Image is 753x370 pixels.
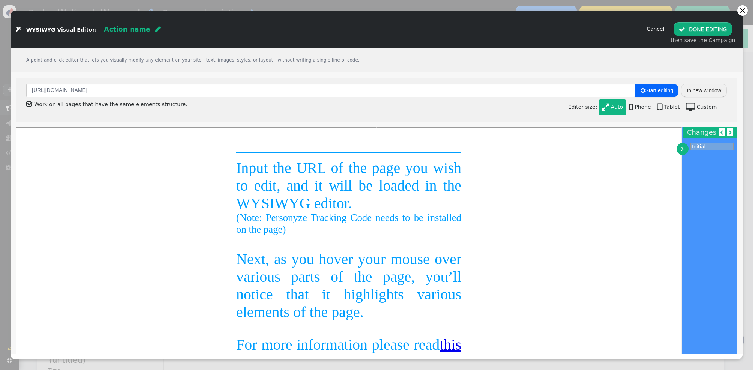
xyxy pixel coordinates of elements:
[718,128,725,136] a: 
[727,128,733,136] a: 
[220,84,445,107] div: (Note: Personyze Tracking Code needs to be installed on the page)
[646,26,664,32] a: Cancel
[634,103,651,111] div: Phone
[26,98,33,111] span: 
[679,26,685,32] span: 
[602,103,609,111] span: 
[720,129,723,136] span: 
[657,103,662,111] span: 
[599,99,626,115] a:  Auto
[697,103,717,111] div: Custom
[687,128,716,136] span: Changes
[626,99,654,115] a:  Phone
[610,103,623,111] div: Auto
[26,84,635,97] input: Please, type URL of a page of your site that you want to edit
[16,27,21,32] span: 
[670,36,735,44] div: then save the Campaign
[629,103,633,111] span: 
[654,99,683,115] a:  Tablet
[220,24,445,250] div: Input the URL of the page you wish to edit, and it will be loaded in the WYSIWYG editor. For more...
[26,101,187,107] label: Work on all pages that have the same elements structure.
[220,122,445,193] p: Next, as you hover your mouse over various parts of the page, you’ll notice that it highlights va...
[640,87,673,93] span: Start editing
[568,98,727,117] div: Editor size:
[26,27,97,33] span: WYSIWYG Visual Editor:
[155,26,160,33] span: 
[681,84,727,97] button: In new window
[673,22,732,36] button: DONE EDITING
[640,88,645,93] span: 
[683,99,720,115] a:  Custom
[664,103,680,111] div: Tablet
[676,143,688,155] a: 
[10,48,742,72] div: A point-and-click editor that lets you visually modify any element on your site—text, images, sty...
[681,145,684,153] span: 
[729,129,731,136] span: 
[104,26,150,33] span: Action name
[686,103,695,111] span: 
[635,84,678,97] button: Start editing
[692,144,705,149] nobr: Initial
